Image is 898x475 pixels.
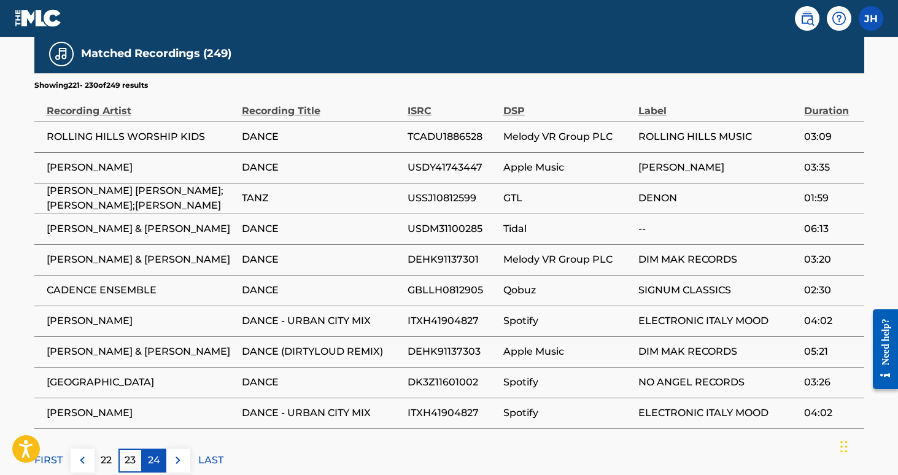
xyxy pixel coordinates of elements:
span: SIGNUM CLASSICS [638,283,798,298]
span: CADENCE ENSEMBLE [47,283,236,298]
div: Recording Title [242,91,401,118]
span: Spotify [503,314,632,328]
span: USDY41743447 [408,160,497,175]
span: TCADU1886528 [408,129,497,144]
img: right [171,453,185,468]
span: DANCE [242,129,401,144]
span: DANCE [242,222,401,236]
span: 03:35 [804,160,857,175]
span: DANCE (DIRTYLOUD REMIX) [242,344,401,359]
span: TANZ [242,191,401,206]
img: Matched Recordings [54,47,69,61]
p: Showing 221 - 230 of 249 results [34,80,148,91]
span: DENON [638,191,798,206]
span: DANCE [242,160,401,175]
span: GBLLH0812905 [408,283,497,298]
span: 03:26 [804,375,857,390]
iframe: Chat Widget [837,416,898,475]
img: MLC Logo [15,9,62,27]
span: 01:59 [804,191,857,206]
span: ITXH41904827 [408,406,497,420]
span: 04:02 [804,314,857,328]
span: NO ANGEL RECORDS [638,375,798,390]
span: 04:02 [804,406,857,420]
span: -- [638,222,798,236]
div: Drag [840,428,848,465]
span: [PERSON_NAME] [638,160,798,175]
span: Spotify [503,375,632,390]
span: ELECTRONIC ITALY MOOD [638,314,798,328]
span: [GEOGRAPHIC_DATA] [47,375,236,390]
img: help [832,11,846,26]
span: [PERSON_NAME] & [PERSON_NAME] [47,222,236,236]
div: ISRC [408,91,497,118]
div: Recording Artist [47,91,236,118]
span: [PERSON_NAME] [47,314,236,328]
div: User Menu [859,6,883,31]
span: Spotify [503,406,632,420]
span: Qobuz [503,283,632,298]
span: [PERSON_NAME] [47,160,236,175]
span: [PERSON_NAME] [47,406,236,420]
span: DANCE [242,252,401,267]
div: Duration [804,91,857,118]
p: 24 [148,453,160,468]
div: Help [827,6,851,31]
span: 02:30 [804,283,857,298]
span: 06:13 [804,222,857,236]
span: 03:20 [804,252,857,267]
span: DEHK91137301 [408,252,497,267]
iframe: Resource Center [864,299,898,400]
p: LAST [198,453,223,468]
span: DIM MAK RECORDS [638,344,798,359]
img: search [800,11,815,26]
a: Public Search [795,6,819,31]
span: DEHK91137303 [408,344,497,359]
span: DANCE - URBAN CITY MIX [242,406,401,420]
span: DANCE - URBAN CITY MIX [242,314,401,328]
span: Melody VR Group PLC [503,129,632,144]
span: Tidal [503,222,632,236]
span: USSJ10812599 [408,191,497,206]
span: ITXH41904827 [408,314,497,328]
span: ROLLING HILLS MUSIC [638,129,798,144]
p: FIRST [34,453,63,468]
span: Melody VR Group PLC [503,252,632,267]
div: Label [638,91,798,118]
p: 23 [125,453,136,468]
span: [PERSON_NAME] & [PERSON_NAME] [47,252,236,267]
img: left [75,453,90,468]
span: GTL [503,191,632,206]
span: 03:09 [804,129,857,144]
span: [PERSON_NAME] & [PERSON_NAME] [47,344,236,359]
h5: Matched Recordings (249) [81,47,231,61]
p: 22 [101,453,112,468]
span: DANCE [242,283,401,298]
span: [PERSON_NAME] [PERSON_NAME];[PERSON_NAME];[PERSON_NAME] [47,183,236,213]
span: ELECTRONIC ITALY MOOD [638,406,798,420]
div: DSP [503,91,632,118]
span: Apple Music [503,344,632,359]
span: DANCE [242,375,401,390]
span: DK3Z11601002 [408,375,497,390]
span: 05:21 [804,344,857,359]
span: Apple Music [503,160,632,175]
span: DIM MAK RECORDS [638,252,798,267]
span: ROLLING HILLS WORSHIP KIDS [47,129,236,144]
span: USDM31100285 [408,222,497,236]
